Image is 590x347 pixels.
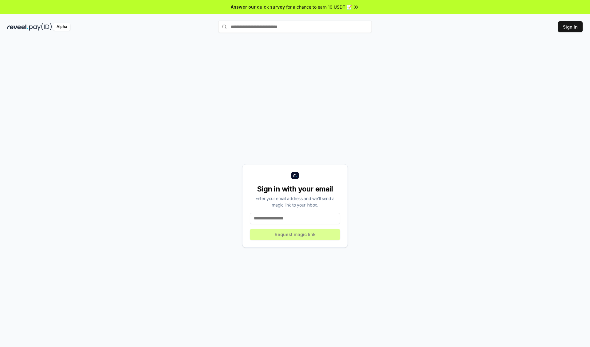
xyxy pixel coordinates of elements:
div: Enter your email address and we’ll send a magic link to your inbox. [250,195,340,208]
img: reveel_dark [7,23,28,31]
button: Sign In [558,21,583,32]
div: Alpha [53,23,70,31]
span: Answer our quick survey [231,4,285,10]
img: pay_id [29,23,52,31]
span: for a chance to earn 10 USDT 📝 [286,4,352,10]
div: Sign in with your email [250,184,340,194]
img: logo_small [291,172,299,179]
